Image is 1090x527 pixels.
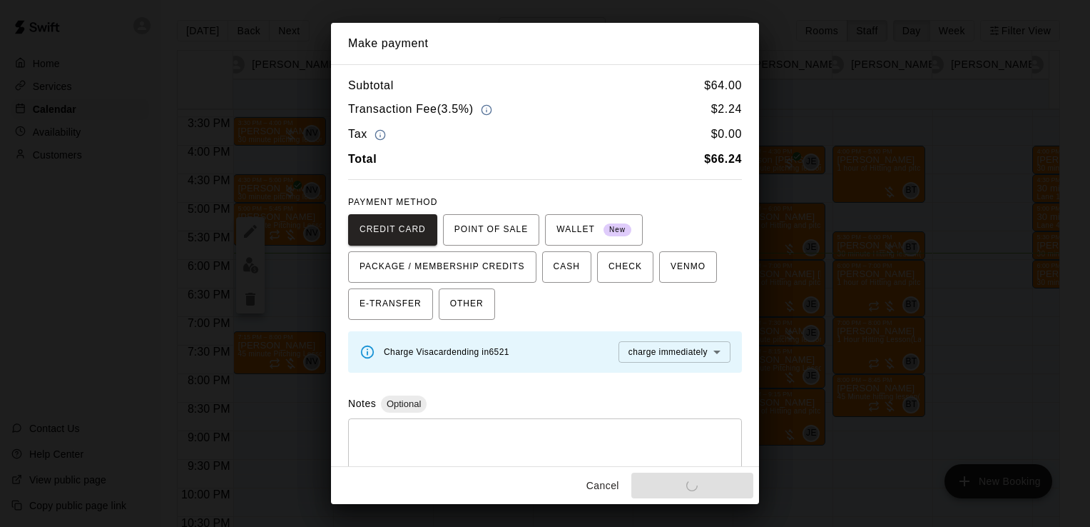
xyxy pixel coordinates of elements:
[348,398,376,409] label: Notes
[348,100,496,119] h6: Transaction Fee ( 3.5% )
[331,23,759,64] h2: Make payment
[348,153,377,165] b: Total
[671,256,706,278] span: VENMO
[711,125,742,144] h6: $ 0.00
[580,473,626,499] button: Cancel
[443,214,539,246] button: POINT OF SALE
[704,76,742,95] h6: $ 64.00
[360,219,426,241] span: CREDIT CARD
[450,293,484,316] span: OTHER
[597,251,653,283] button: CHECK
[439,288,495,320] button: OTHER
[348,197,437,207] span: PAYMENT METHOD
[381,398,427,409] span: Optional
[384,347,509,357] span: Charge Visa card ending in 6521
[454,219,528,241] span: POINT OF SALE
[348,251,536,283] button: PACKAGE / MEMBERSHIP CREDITS
[659,251,717,283] button: VENMO
[348,288,433,320] button: E-TRANSFER
[556,219,631,241] span: WALLET
[628,347,708,357] span: charge immediately
[348,76,394,95] h6: Subtotal
[711,100,742,119] h6: $ 2.24
[554,256,580,278] span: CASH
[603,221,631,240] span: New
[348,125,389,144] h6: Tax
[545,214,643,246] button: WALLET New
[360,256,525,278] span: PACKAGE / MEMBERSHIP CREDITS
[608,256,642,278] span: CHECK
[360,293,422,316] span: E-TRANSFER
[704,153,742,165] b: $ 66.24
[348,214,437,246] button: CREDIT CARD
[542,251,591,283] button: CASH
